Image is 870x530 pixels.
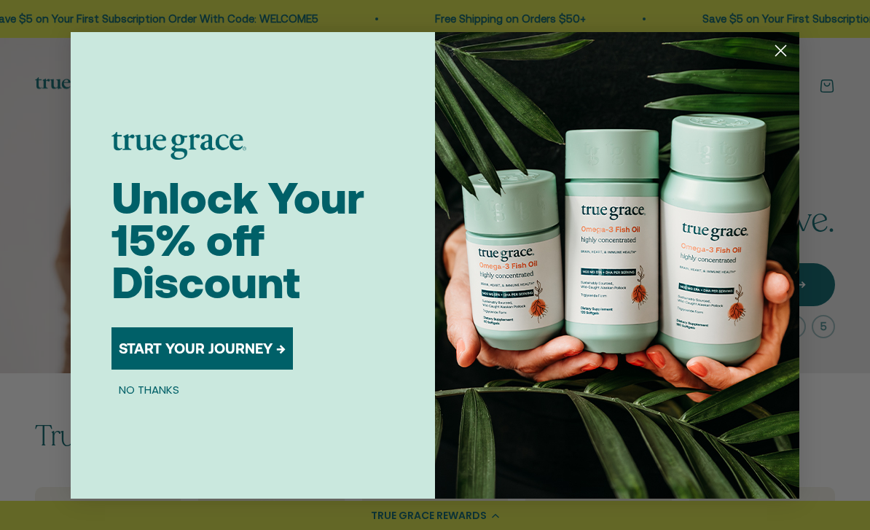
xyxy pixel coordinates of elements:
[435,32,799,499] img: 098727d5-50f8-4f9b-9554-844bb8da1403.jpeg
[768,38,793,63] button: Close dialog
[111,381,187,399] button: NO THANKS
[111,173,364,308] span: Unlock Your 15% off Discount
[111,132,246,160] img: logo placeholder
[111,327,293,370] button: START YOUR JOURNEY →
